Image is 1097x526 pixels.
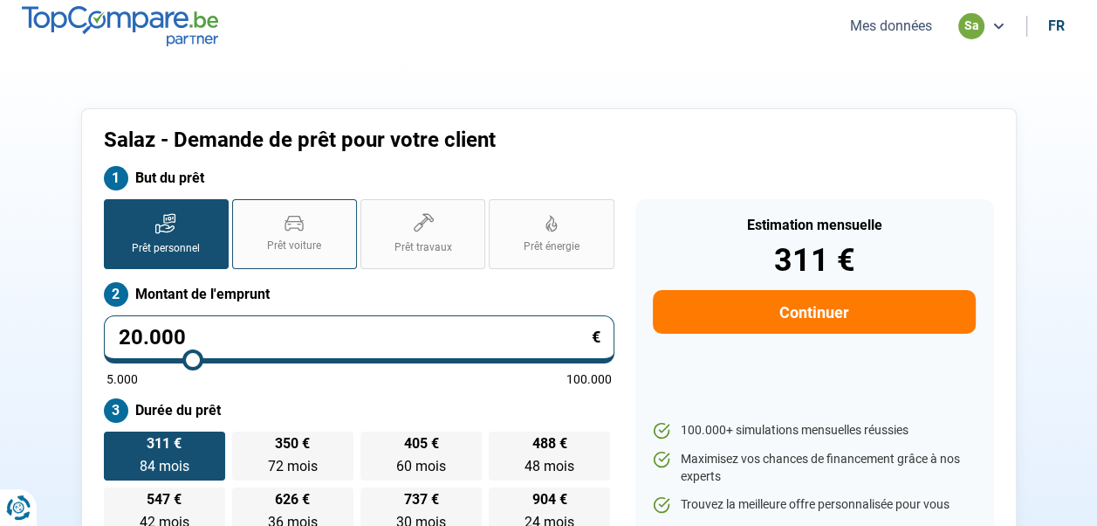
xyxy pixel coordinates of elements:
span: 547 € [147,493,182,507]
span: Prêt voiture [267,239,321,253]
label: Montant de l'emprunt [104,282,614,307]
span: 904 € [532,493,567,507]
span: Prêt personnel [132,241,200,256]
span: Prêt travaux [394,240,452,255]
li: Trouvez la meilleure offre personnalisée pour vous [653,496,975,514]
span: 48 mois [525,458,574,474]
h1: Salaz - Demande de prêt pour votre client [104,128,766,153]
span: Prêt énergie [524,239,579,254]
li: Maximisez vos chances de financement grâce à nos experts [653,451,975,485]
img: TopCompare.be [22,6,218,45]
span: 100.000 [566,373,612,385]
span: 737 € [404,493,439,507]
button: Mes données [845,17,937,35]
span: 405 € [404,437,439,451]
button: Continuer [653,290,975,334]
div: sa [958,13,984,39]
li: 100.000+ simulations mensuelles réussies [653,422,975,439]
div: fr [1048,17,1065,34]
span: 488 € [532,437,567,451]
span: 350 € [275,437,310,451]
span: 311 € [147,437,182,451]
span: € [592,329,600,345]
span: 84 mois [140,458,189,474]
div: Estimation mensuelle [653,218,975,232]
label: But du prêt [104,166,614,190]
div: 311 € [653,245,975,276]
span: 60 mois [396,458,446,474]
span: 5.000 [106,373,138,385]
span: 626 € [275,493,310,507]
label: Durée du prêt [104,398,614,423]
span: 72 mois [268,458,318,474]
